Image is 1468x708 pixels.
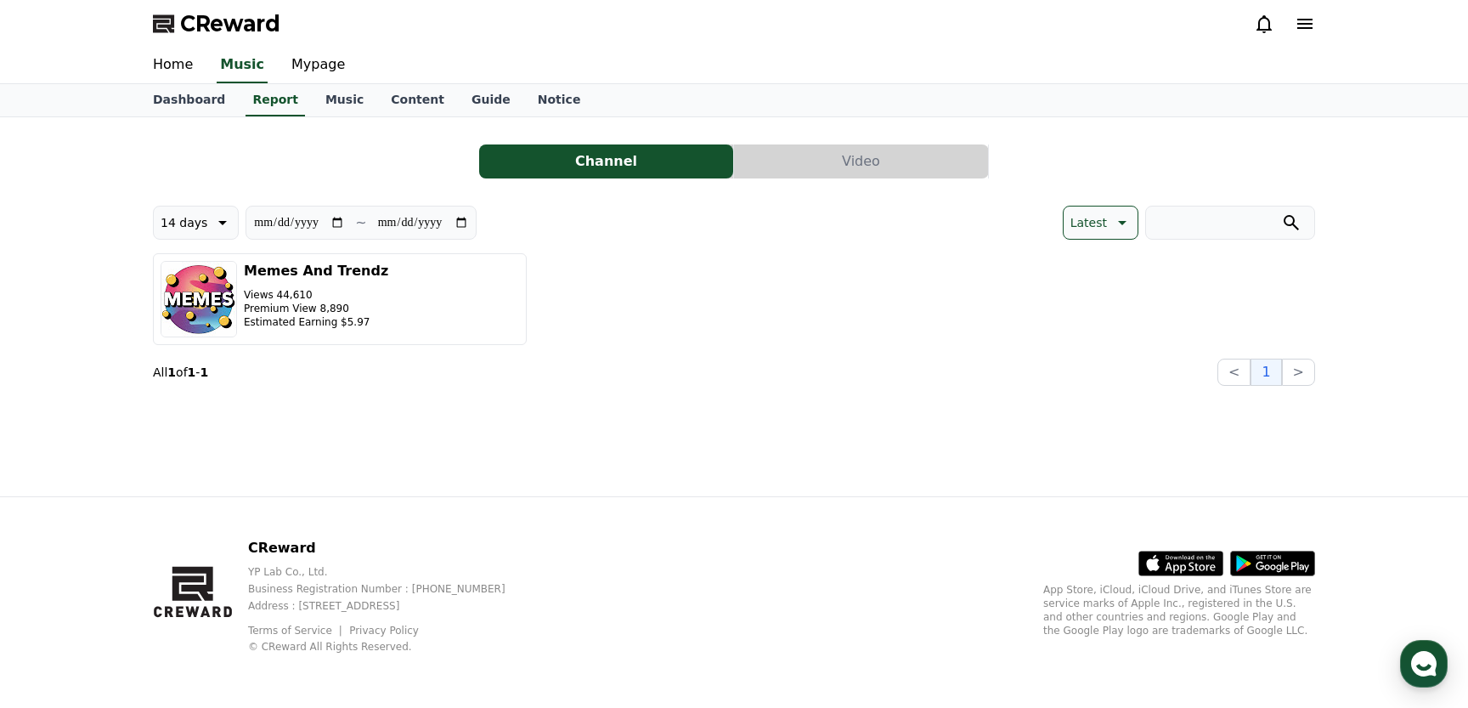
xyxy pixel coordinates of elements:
[377,84,458,116] a: Content
[248,565,533,579] p: YP Lab Co., Ltd.
[244,315,388,329] p: Estimated Earning $5.97
[153,206,239,240] button: 14 days
[219,539,326,581] a: Settings
[734,144,989,178] a: Video
[139,48,206,83] a: Home
[5,539,112,581] a: Home
[112,539,219,581] a: Messages
[312,84,377,116] a: Music
[217,48,268,83] a: Music
[246,84,305,116] a: Report
[349,625,419,637] a: Privacy Policy
[251,564,293,578] span: Settings
[278,48,359,83] a: Mypage
[248,599,533,613] p: Address : [STREET_ADDRESS]
[153,253,527,345] button: Memes And Trendz Views 44,610 Premium View 8,890 Estimated Earning $5.97
[1043,583,1315,637] p: App Store, iCloud, iCloud Drive, and iTunes Store are service marks of Apple Inc., registered in ...
[161,211,207,235] p: 14 days
[1251,359,1281,386] button: 1
[248,538,533,558] p: CReward
[479,144,733,178] button: Channel
[200,365,208,379] strong: 1
[244,302,388,315] p: Premium View 8,890
[479,144,734,178] a: Channel
[161,261,237,337] img: Memes And Trendz
[167,365,176,379] strong: 1
[1063,206,1138,240] button: Latest
[244,288,388,302] p: Views 44,610
[1282,359,1315,386] button: >
[153,364,208,381] p: All of -
[188,365,196,379] strong: 1
[180,10,280,37] span: CReward
[355,212,366,233] p: ~
[153,10,280,37] a: CReward
[458,84,524,116] a: Guide
[524,84,595,116] a: Notice
[43,564,73,578] span: Home
[1070,211,1107,235] p: Latest
[244,261,388,281] h3: Memes And Trendz
[141,565,191,579] span: Messages
[139,84,239,116] a: Dashboard
[248,640,533,654] p: © CReward All Rights Reserved.
[248,582,533,596] p: Business Registration Number : [PHONE_NUMBER]
[1217,359,1251,386] button: <
[734,144,988,178] button: Video
[248,625,345,637] a: Terms of Service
